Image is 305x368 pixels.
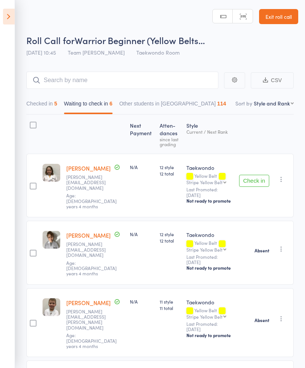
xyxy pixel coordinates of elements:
[26,34,75,46] span: Roll Call for
[54,101,57,107] div: 5
[251,72,294,89] button: CSV
[186,164,233,171] div: Taekwondo
[66,192,117,209] span: Age: [DEMOGRAPHIC_DATA] years 4 months
[66,241,115,258] small: Sarah.duerdoth@gmail.com
[64,97,113,114] button: Waiting to check in6
[186,247,223,252] div: Stripe Yellow Belt
[186,298,233,306] div: Taekwondo
[136,49,180,56] span: Taekwondo Room
[160,231,180,237] span: 12 style
[66,260,117,277] span: Age: [DEMOGRAPHIC_DATA] years 4 months
[66,174,115,191] small: katherine.sevar@gmail.com
[43,231,60,249] img: image1694218267.png
[186,240,233,252] div: Yellow Belt
[66,332,117,349] span: Age: [DEMOGRAPHIC_DATA] years 4 months
[160,164,180,170] span: 12 style
[43,298,60,316] img: image1693012366.png
[239,175,269,187] button: Check in
[75,34,205,46] span: Warrior Beginner (Yellow Belts…
[186,187,233,198] small: Last Promoted: [DATE]
[160,170,180,177] span: 12 total
[26,72,218,89] input: Search by name
[186,231,233,238] div: Taekwondo
[68,49,125,56] span: Team [PERSON_NAME]
[127,118,157,150] div: Next Payment
[217,101,226,107] div: 114
[110,101,113,107] div: 6
[186,180,223,185] div: Stripe Yellow Belt
[160,137,180,147] div: since last grading
[259,9,298,24] a: Exit roll call
[66,309,115,331] small: eamon.mcewan@hmclause.com
[160,298,180,305] span: 11 style
[130,298,154,305] div: N/A
[186,198,233,204] div: Not ready to promote
[119,97,226,114] button: Other students in [GEOGRAPHIC_DATA]114
[235,99,252,107] label: Sort by
[186,173,233,185] div: Yellow Belt
[66,231,111,239] a: [PERSON_NAME]
[186,129,233,134] div: Current / Next Rank
[186,308,233,319] div: Yellow Belt
[186,314,223,319] div: Stripe Yellow Belt
[186,332,233,338] div: Not ready to promote
[183,118,236,150] div: Style
[160,237,180,244] span: 12 total
[66,299,111,307] a: [PERSON_NAME]
[66,164,111,172] a: [PERSON_NAME]
[130,231,154,237] div: N/A
[130,164,154,170] div: N/A
[160,305,180,311] span: 11 total
[186,321,233,332] small: Last Promoted: [DATE]
[255,317,269,323] strong: Absent
[254,99,290,107] div: Style and Rank
[157,118,183,150] div: Atten­dances
[26,49,56,56] span: [DATE] 10:45
[186,254,233,265] small: Last Promoted: [DATE]
[26,97,57,114] button: Checked in5
[255,247,269,253] strong: Absent
[43,164,60,182] img: image1729581326.png
[186,265,233,271] div: Not ready to promote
